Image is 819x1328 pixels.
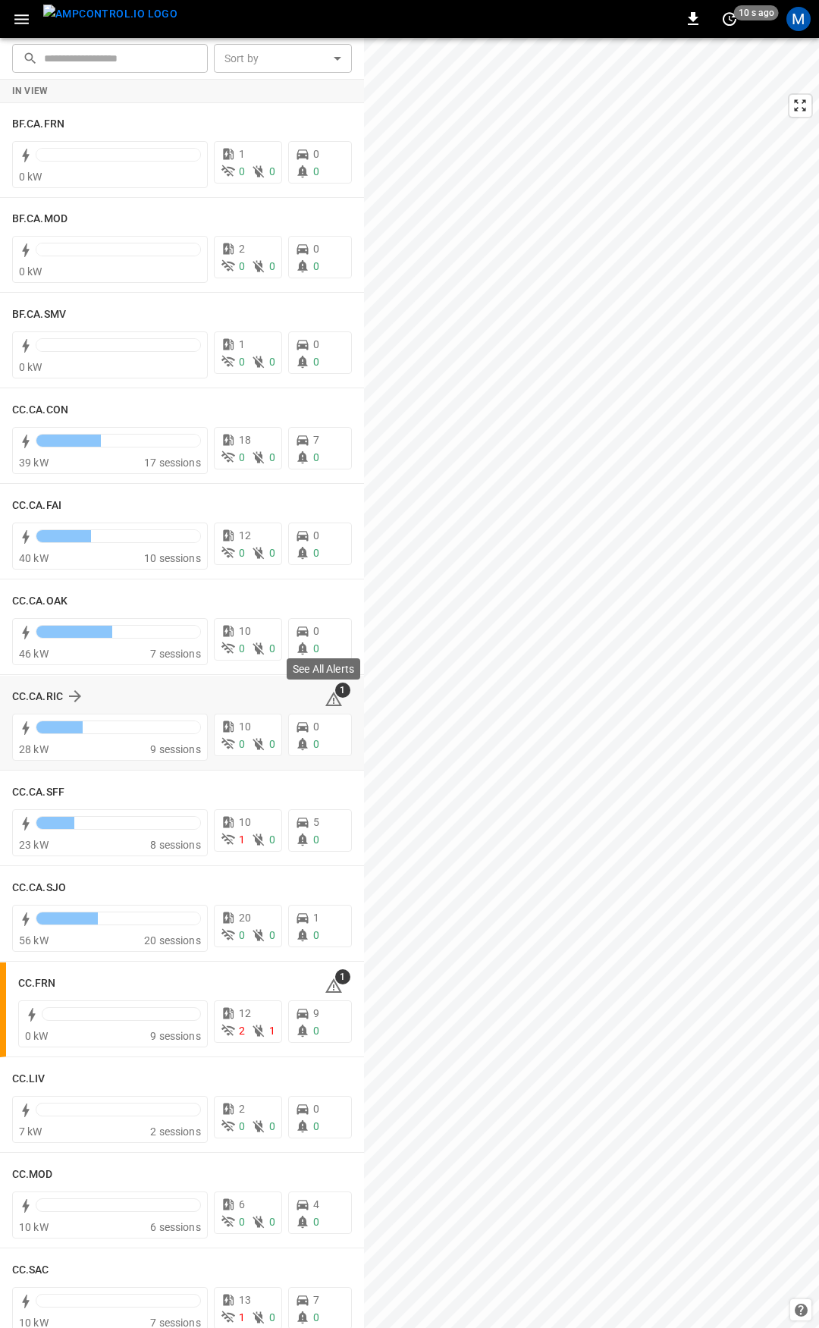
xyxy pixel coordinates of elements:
span: 1 [313,912,319,924]
span: 0 [313,356,319,368]
span: 10 [239,625,251,637]
span: 1 [269,1025,275,1037]
span: 23 kW [19,839,49,851]
button: set refresh interval [717,7,742,31]
span: 6 sessions [150,1221,201,1233]
span: 12 [239,529,251,542]
span: 0 [313,547,319,559]
span: 0 [239,1120,245,1132]
h6: CC.CA.SFF [12,784,64,801]
span: 0 [269,642,275,655]
span: 5 [313,816,319,828]
span: 0 [313,1025,319,1037]
span: 0 [239,356,245,368]
span: 0 [239,547,245,559]
span: 9 [313,1007,319,1019]
h6: CC.CA.FAI [12,498,61,514]
span: 0 [313,529,319,542]
span: 0 [313,642,319,655]
span: 10 [239,816,251,828]
span: 0 [313,625,319,637]
strong: In View [12,86,49,96]
span: 0 [269,738,275,750]
span: 0 [269,929,275,941]
span: 0 [313,451,319,463]
img: ampcontrol.io logo [43,5,177,24]
h6: BF.CA.SMV [12,306,66,323]
span: 0 [239,1216,245,1228]
span: 0 [313,1311,319,1323]
span: 0 [239,451,245,463]
span: 0 [269,260,275,272]
span: 0 kW [19,361,42,373]
span: 0 [313,1120,319,1132]
span: 1 [335,683,350,698]
span: 46 kW [19,648,49,660]
span: 9 sessions [150,743,201,755]
span: 18 [239,434,251,446]
h6: CC.FRN [18,975,56,992]
span: 1 [239,338,245,350]
span: 0 [313,148,319,160]
span: 0 [313,721,319,733]
span: 0 [239,165,245,177]
span: 0 [239,738,245,750]
span: 0 [313,338,319,350]
span: 0 [269,834,275,846]
span: 0 [269,1120,275,1132]
span: 2 [239,1025,245,1037]
span: 2 [239,243,245,255]
span: 0 [313,165,319,177]
canvas: Map [364,38,819,1328]
span: 1 [239,1311,245,1323]
span: 9 sessions [150,1030,201,1042]
span: 4 [313,1198,319,1210]
span: 0 kW [19,171,42,183]
span: 10 kW [19,1221,49,1233]
span: 12 [239,1007,251,1019]
h6: CC.CA.CON [12,402,68,419]
span: 13 [239,1294,251,1306]
span: 0 [313,738,319,750]
span: 39 kW [19,457,49,469]
span: 0 [269,165,275,177]
span: 0 [313,1216,319,1228]
span: 1 [239,148,245,160]
span: 0 [313,1103,319,1115]
h6: BF.CA.FRN [12,116,64,133]
span: 0 [269,356,275,368]
span: 0 [239,260,245,272]
span: 0 kW [25,1030,49,1042]
div: profile-icon [786,7,811,31]
span: 0 [239,929,245,941]
span: 7 [313,434,319,446]
h6: CC.CA.RIC [12,689,63,705]
span: 10 sessions [144,552,201,564]
span: 0 [313,834,319,846]
span: 0 [313,260,319,272]
span: 56 kW [19,934,49,947]
span: 7 sessions [150,648,201,660]
span: 10 [239,721,251,733]
h6: CC.MOD [12,1166,53,1183]
span: 7 [313,1294,319,1306]
h6: CC.SAC [12,1262,49,1279]
h6: BF.CA.MOD [12,211,67,228]
span: 10 s ago [734,5,779,20]
span: 0 [269,547,275,559]
span: 20 [239,912,251,924]
span: 20 sessions [144,934,201,947]
span: 1 [239,834,245,846]
span: 0 [239,642,245,655]
h6: CC.CA.OAK [12,593,67,610]
span: 1 [335,969,350,984]
span: 0 [269,451,275,463]
span: 17 sessions [144,457,201,469]
span: 0 kW [19,265,42,278]
span: 0 [313,243,319,255]
p: See All Alerts [293,661,354,677]
span: 40 kW [19,552,49,564]
span: 0 [269,1216,275,1228]
span: 0 [313,929,319,941]
span: 2 sessions [150,1126,201,1138]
